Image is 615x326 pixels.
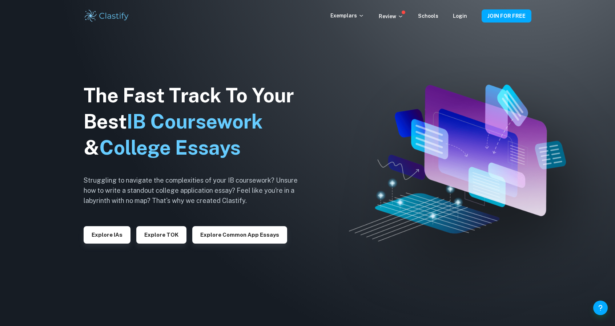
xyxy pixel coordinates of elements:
[192,231,287,238] a: Explore Common App essays
[84,231,130,238] a: Explore IAs
[127,110,263,133] span: IB Coursework
[84,226,130,244] button: Explore IAs
[84,9,130,23] img: Clastify logo
[192,226,287,244] button: Explore Common App essays
[418,13,438,19] a: Schools
[330,12,364,20] p: Exemplars
[136,231,186,238] a: Explore TOK
[349,85,566,241] img: Clastify hero
[84,175,309,206] h6: Struggling to navigate the complexities of your IB coursework? Unsure how to write a standout col...
[84,82,309,161] h1: The Fast Track To Your Best &
[453,13,467,19] a: Login
[482,9,531,23] button: JOIN FOR FREE
[379,12,403,20] p: Review
[593,301,608,315] button: Help and Feedback
[136,226,186,244] button: Explore TOK
[99,136,241,159] span: College Essays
